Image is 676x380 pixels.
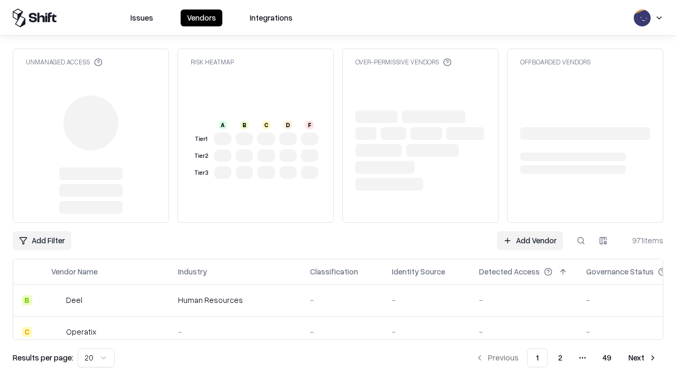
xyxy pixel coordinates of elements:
button: 2 [550,348,571,367]
div: C [22,327,32,337]
div: C [262,121,270,129]
button: Vendors [181,9,222,26]
div: F [305,121,314,129]
img: Deel [51,295,62,306]
div: Unmanaged Access [26,58,102,66]
div: - [310,326,375,337]
a: Add Vendor [497,231,563,250]
div: - [310,294,375,306]
button: Next [622,348,663,367]
div: B [240,121,249,129]
div: 971 items [621,235,663,246]
div: - [178,326,293,337]
div: Classification [310,266,358,277]
div: - [392,294,462,306]
div: Identity Source [392,266,445,277]
div: Deel [66,294,82,306]
div: Tier 1 [193,135,210,144]
div: Human Resources [178,294,293,306]
button: 49 [594,348,620,367]
nav: pagination [469,348,663,367]
div: B [22,295,32,306]
div: Tier 3 [193,168,210,177]
button: Issues [124,9,159,26]
button: Integrations [243,9,299,26]
div: Vendor Name [51,266,98,277]
button: 1 [527,348,548,367]
div: D [284,121,292,129]
p: Results per page: [13,352,73,363]
div: - [479,326,569,337]
img: Operatix [51,327,62,337]
div: A [219,121,227,129]
div: Detected Access [479,266,540,277]
div: Operatix [66,326,96,337]
div: - [479,294,569,306]
div: Governance Status [586,266,654,277]
div: - [392,326,462,337]
div: Tier 2 [193,151,210,160]
div: Risk Heatmap [191,58,234,66]
div: Industry [178,266,207,277]
div: Over-Permissive Vendors [355,58,452,66]
button: Add Filter [13,231,71,250]
div: Offboarded Vendors [520,58,590,66]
